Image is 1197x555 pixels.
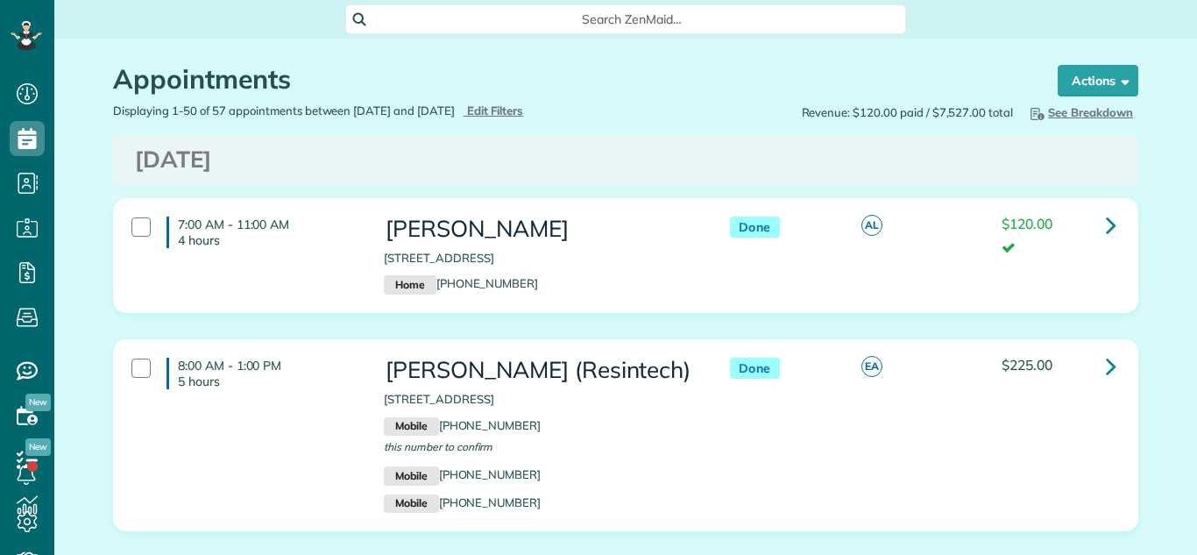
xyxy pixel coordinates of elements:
[113,65,1024,94] h1: Appointments
[384,495,541,509] a: Mobile[PHONE_NUMBER]
[384,418,541,432] a: Mobile[PHONE_NUMBER]
[25,438,51,456] span: New
[861,356,882,377] span: EA
[384,276,538,290] a: Home[PHONE_NUMBER]
[384,391,694,408] p: [STREET_ADDRESS]
[861,215,882,236] span: AL
[384,217,694,242] h3: [PERSON_NAME]
[166,217,358,248] h4: 7:00 AM - 11:00 AM
[384,358,694,383] h3: [PERSON_NAME] (Resintech)
[384,250,694,267] p: [STREET_ADDRESS]
[1002,215,1052,232] span: $120.00
[1027,105,1133,119] span: See Breakdown
[384,417,438,437] small: Mobile
[467,103,524,117] span: Edit Filters
[1002,356,1052,374] span: $225.00
[384,440,492,453] span: this number to confirm
[135,147,1116,173] h3: [DATE]
[166,358,358,389] h4: 8:00 AM - 1:00 PM
[384,275,436,295] small: Home
[802,104,1013,121] span: Revenue: $120.00 paid / $7,527.00 total
[730,358,780,380] span: Done
[1022,103,1138,122] button: See Breakdown
[178,374,358,389] p: 5 hours
[178,232,358,248] p: 4 hours
[384,466,438,486] small: Mobile
[730,217,780,238] span: Done
[384,467,541,481] a: Mobile[PHONE_NUMBER]
[25,394,51,411] span: New
[464,103,524,117] a: Edit Filters
[1058,65,1138,96] button: Actions
[100,103,626,119] div: Displaying 1-50 of 57 appointments between [DATE] and [DATE]
[384,495,438,514] small: Mobile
